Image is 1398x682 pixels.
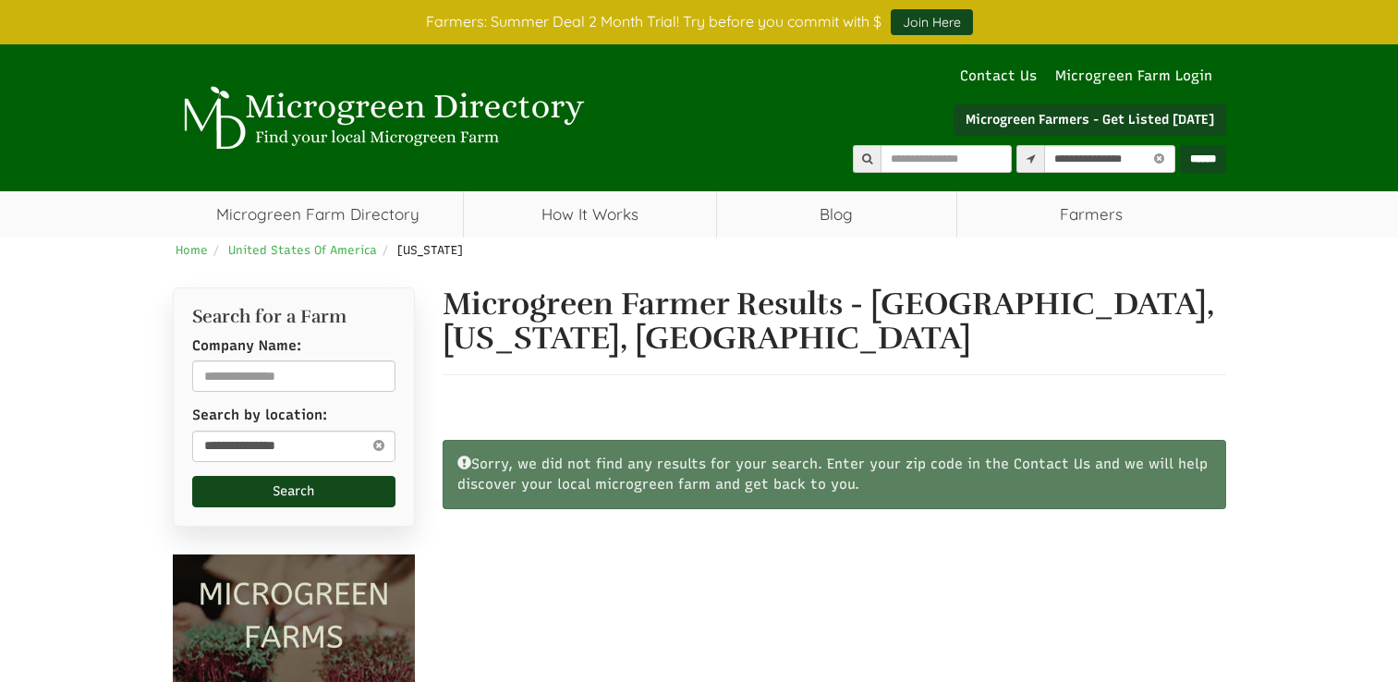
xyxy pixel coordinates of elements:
[159,9,1240,35] div: Farmers: Summer Deal 2 Month Trial! Try before you commit with $
[228,243,377,257] a: United States Of America
[957,191,1226,237] span: Farmers
[951,67,1046,86] a: Contact Us
[954,104,1226,136] a: Microgreen Farmers - Get Listed [DATE]
[443,287,1226,357] h1: Microgreen Farmer Results - [GEOGRAPHIC_DATA], [US_STATE], [GEOGRAPHIC_DATA]
[464,191,716,237] a: How It Works
[397,243,463,257] span: [US_STATE]
[1055,67,1222,86] a: Microgreen Farm Login
[443,440,1226,509] div: Sorry, we did not find any results for your search. Enter your zip code in the Contact Us and we ...
[717,191,956,237] a: Blog
[192,476,396,507] button: Search
[192,336,301,356] label: Company Name:
[173,191,464,237] a: Microgreen Farm Directory
[891,9,973,35] a: Join Here
[192,307,396,327] h2: Search for a Farm
[192,406,327,425] label: Search by location:
[173,86,589,151] img: Microgreen Directory
[176,243,208,257] a: Home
